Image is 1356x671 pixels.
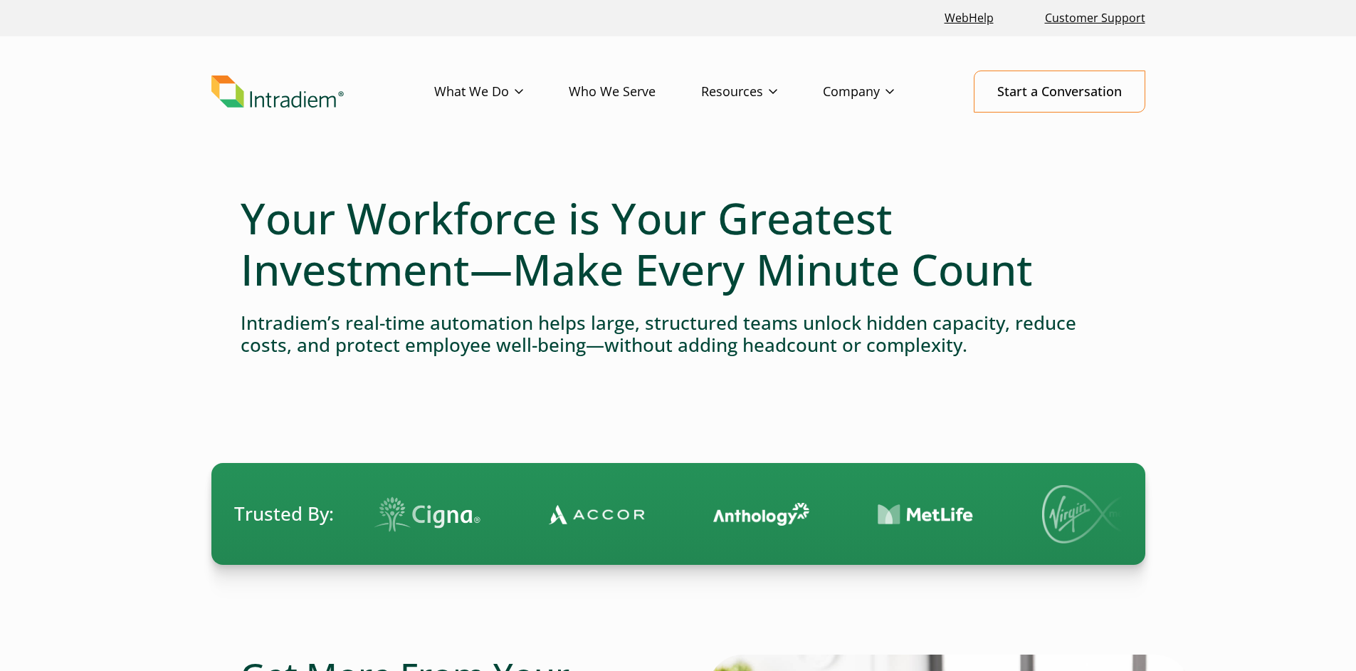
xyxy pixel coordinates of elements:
[939,3,999,33] a: Link opens in a new window
[1039,3,1151,33] a: Customer Support
[569,71,701,113] a: Who We Serve
[701,71,823,113] a: Resources
[211,76,434,108] a: Link to homepage of Intradiem
[844,504,940,526] img: Contact Center Automation MetLife Logo
[974,71,1145,113] a: Start a Conversation
[515,504,611,525] img: Contact Center Automation Accor Logo
[823,71,940,113] a: Company
[241,312,1116,356] h4: Intradiem’s real-time automation helps large, structured teams unlock hidden capacity, reduce cos...
[234,501,334,527] span: Trusted By:
[241,192,1116,295] h1: Your Workforce is Your Greatest Investment—Make Every Minute Count
[1009,485,1108,543] img: Virgin Media logo.
[434,71,569,113] a: What We Do
[211,76,344,108] img: Intradiem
